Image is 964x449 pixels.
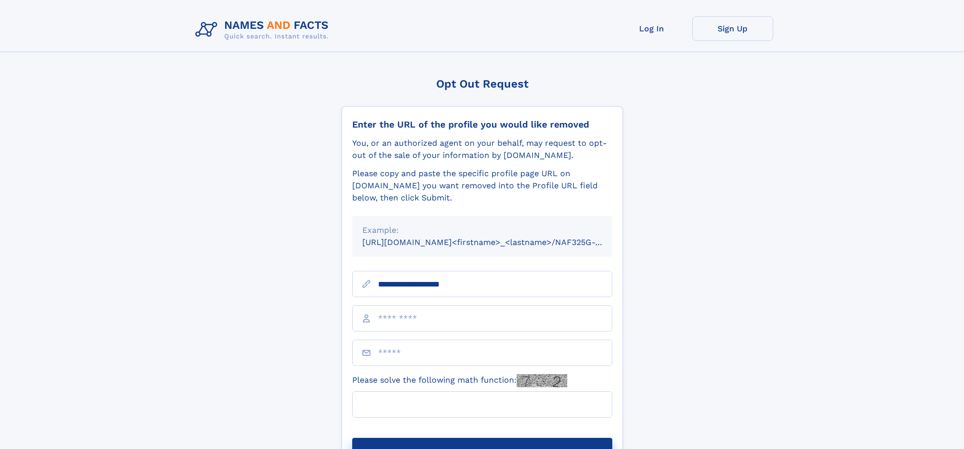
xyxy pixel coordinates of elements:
div: Opt Out Request [342,77,623,90]
a: Log In [611,16,692,41]
div: You, or an authorized agent on your behalf, may request to opt-out of the sale of your informatio... [352,137,612,161]
img: Logo Names and Facts [191,16,337,44]
small: [URL][DOMAIN_NAME]<firstname>_<lastname>/NAF325G-xxxxxxxx [362,237,632,247]
div: Example: [362,224,602,236]
div: Enter the URL of the profile you would like removed [352,119,612,130]
a: Sign Up [692,16,773,41]
div: Please copy and paste the specific profile page URL on [DOMAIN_NAME] you want removed into the Pr... [352,168,612,204]
label: Please solve the following math function: [352,374,567,387]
